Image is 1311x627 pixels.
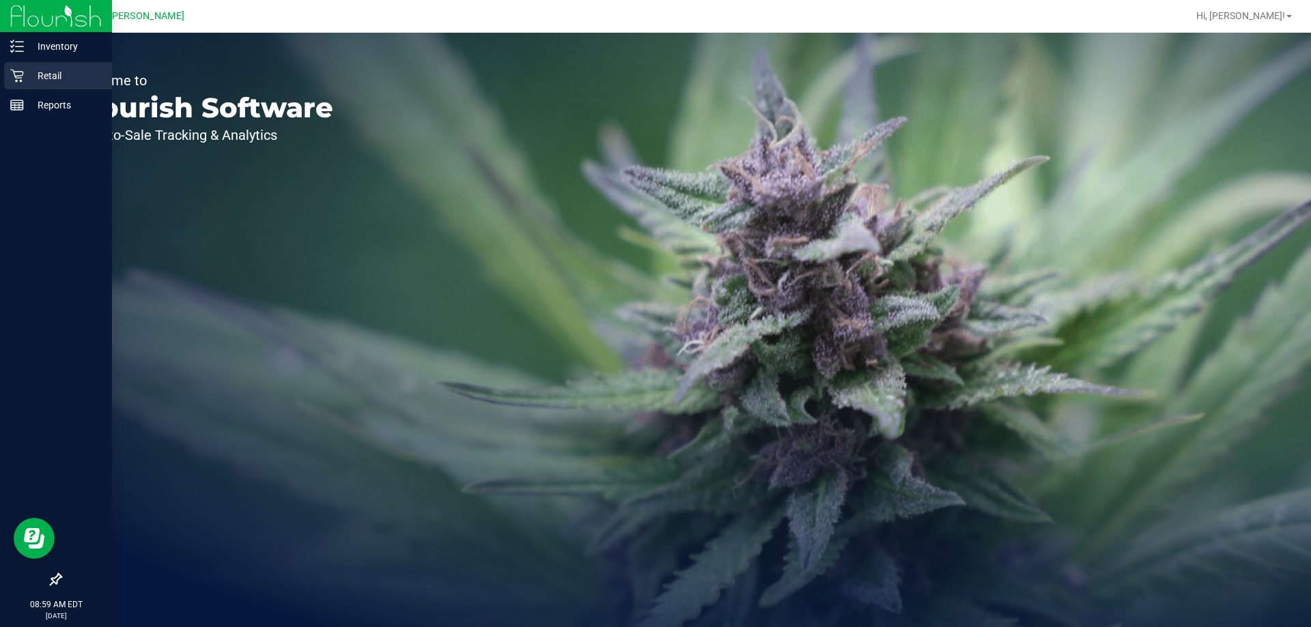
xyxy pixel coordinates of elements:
[74,74,333,87] p: Welcome to
[10,40,24,53] inline-svg: Inventory
[10,69,24,83] inline-svg: Retail
[74,94,333,121] p: Flourish Software
[74,128,333,142] p: Seed-to-Sale Tracking & Analytics
[24,97,106,113] p: Reports
[1196,10,1285,21] span: Hi, [PERSON_NAME]!
[24,68,106,84] p: Retail
[6,598,106,611] p: 08:59 AM EDT
[24,38,106,55] p: Inventory
[6,611,106,621] p: [DATE]
[95,10,184,22] span: Ft. [PERSON_NAME]
[14,518,55,559] iframe: Resource center
[10,98,24,112] inline-svg: Reports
